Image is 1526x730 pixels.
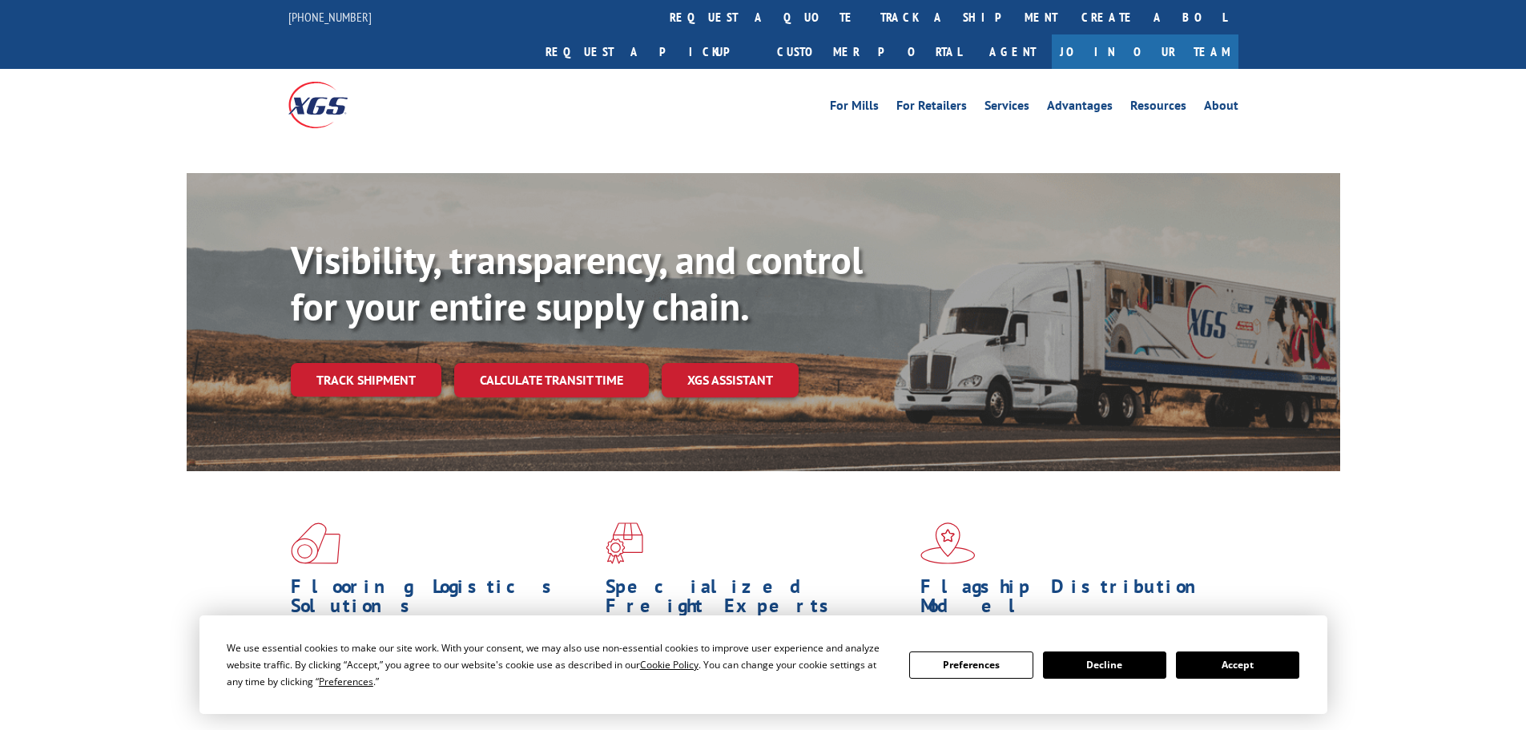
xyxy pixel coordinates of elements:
[533,34,765,69] a: Request a pickup
[291,522,340,564] img: xgs-icon-total-supply-chain-intelligence-red
[319,675,373,688] span: Preferences
[291,235,863,331] b: Visibility, transparency, and control for your entire supply chain.
[1043,651,1166,679] button: Decline
[765,34,973,69] a: Customer Portal
[1130,99,1186,117] a: Resources
[920,522,976,564] img: xgs-icon-flagship-distribution-model-red
[1047,99,1113,117] a: Advantages
[288,9,372,25] a: [PHONE_NUMBER]
[909,651,1033,679] button: Preferences
[920,577,1223,623] h1: Flagship Distribution Model
[830,99,879,117] a: For Mills
[1052,34,1238,69] a: Join Our Team
[1204,99,1238,117] a: About
[454,363,649,397] a: Calculate transit time
[606,577,908,623] h1: Specialized Freight Experts
[291,363,441,397] a: Track shipment
[227,639,890,690] div: We use essential cookies to make our site work. With your consent, we may also use non-essential ...
[640,658,699,672] span: Cookie Policy
[896,99,967,117] a: For Retailers
[199,615,1327,714] div: Cookie Consent Prompt
[973,34,1052,69] a: Agent
[984,99,1029,117] a: Services
[662,363,799,397] a: XGS ASSISTANT
[291,577,594,623] h1: Flooring Logistics Solutions
[1176,651,1299,679] button: Accept
[606,522,643,564] img: xgs-icon-focused-on-flooring-red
